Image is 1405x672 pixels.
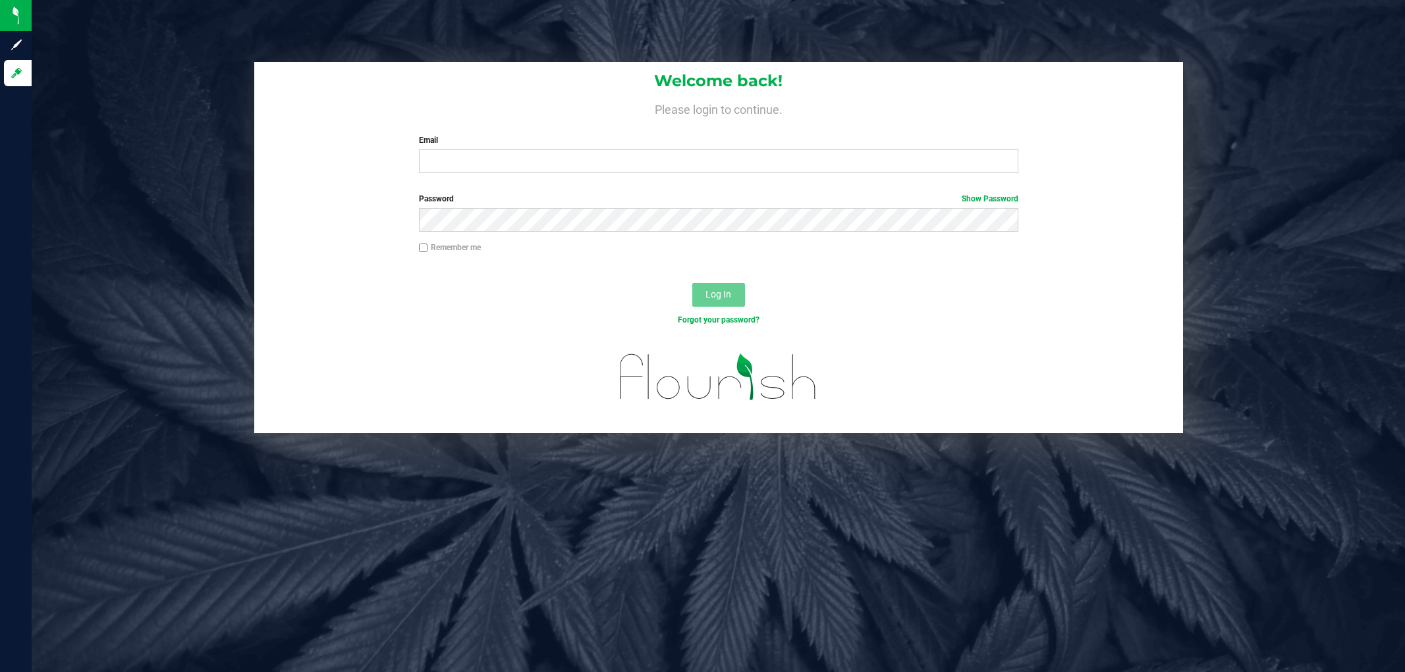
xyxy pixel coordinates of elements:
[419,242,481,253] label: Remember me
[692,283,745,307] button: Log In
[419,134,1018,146] label: Email
[10,66,23,80] inline-svg: Log in
[962,194,1018,203] a: Show Password
[419,244,428,253] input: Remember me
[678,315,759,324] a: Forgot your password?
[419,194,454,203] span: Password
[705,289,731,299] span: Log In
[254,72,1183,90] h1: Welcome back!
[254,100,1183,116] h4: Please login to continue.
[10,38,23,51] inline-svg: Sign up
[602,340,835,414] img: flourish_logo.svg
